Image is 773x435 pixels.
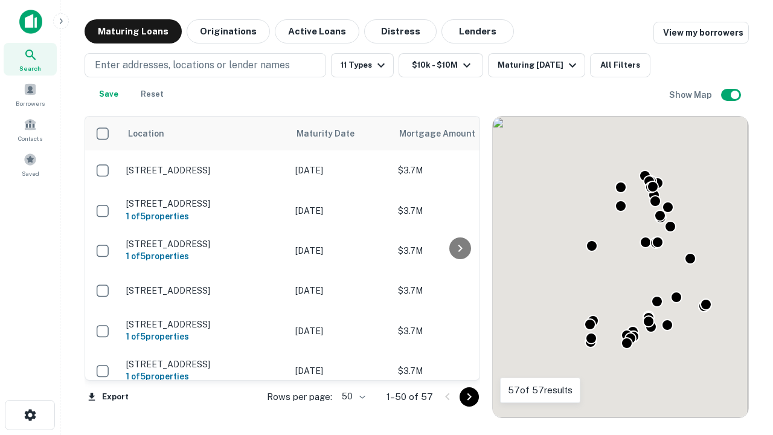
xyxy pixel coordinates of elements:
[386,390,433,404] p: 1–50 of 57
[398,324,519,338] p: $3.7M
[488,53,585,77] button: Maturing [DATE]
[85,388,132,406] button: Export
[297,126,370,141] span: Maturity Date
[508,383,573,398] p: 57 of 57 results
[275,19,359,43] button: Active Loans
[295,204,386,217] p: [DATE]
[331,53,394,77] button: 11 Types
[398,204,519,217] p: $3.7M
[337,388,367,405] div: 50
[187,19,270,43] button: Originations
[4,78,57,111] a: Borrowers
[399,53,483,77] button: $10k - $10M
[295,324,386,338] p: [DATE]
[295,284,386,297] p: [DATE]
[120,117,289,150] th: Location
[398,164,519,177] p: $3.7M
[398,364,519,378] p: $3.7M
[398,244,519,257] p: $3.7M
[493,117,748,417] div: 0 0
[85,53,326,77] button: Enter addresses, locations or lender names
[4,43,57,76] a: Search
[4,148,57,181] a: Saved
[126,250,283,263] h6: 1 of 5 properties
[364,19,437,43] button: Distress
[22,169,39,178] span: Saved
[19,10,42,34] img: capitalize-icon.png
[126,198,283,209] p: [STREET_ADDRESS]
[16,98,45,108] span: Borrowers
[95,58,290,72] p: Enter addresses, locations or lender names
[126,359,283,370] p: [STREET_ADDRESS]
[398,284,519,297] p: $3.7M
[85,19,182,43] button: Maturing Loans
[441,19,514,43] button: Lenders
[653,22,749,43] a: View my borrowers
[126,330,283,343] h6: 1 of 5 properties
[295,244,386,257] p: [DATE]
[126,165,283,176] p: [STREET_ADDRESS]
[133,82,172,106] button: Reset
[127,126,164,141] span: Location
[392,117,525,150] th: Mortgage Amount
[498,58,580,72] div: Maturing [DATE]
[126,239,283,250] p: [STREET_ADDRESS]
[289,117,392,150] th: Maturity Date
[295,164,386,177] p: [DATE]
[590,53,650,77] button: All Filters
[126,319,283,330] p: [STREET_ADDRESS]
[18,134,42,143] span: Contacts
[126,285,283,296] p: [STREET_ADDRESS]
[460,387,479,407] button: Go to next page
[4,113,57,146] a: Contacts
[126,370,283,383] h6: 1 of 5 properties
[89,82,128,106] button: Save your search to get updates of matches that match your search criteria.
[713,300,773,358] iframe: Chat Widget
[669,88,714,101] h6: Show Map
[126,210,283,223] h6: 1 of 5 properties
[267,390,332,404] p: Rows per page:
[295,364,386,378] p: [DATE]
[399,126,491,141] span: Mortgage Amount
[19,63,41,73] span: Search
